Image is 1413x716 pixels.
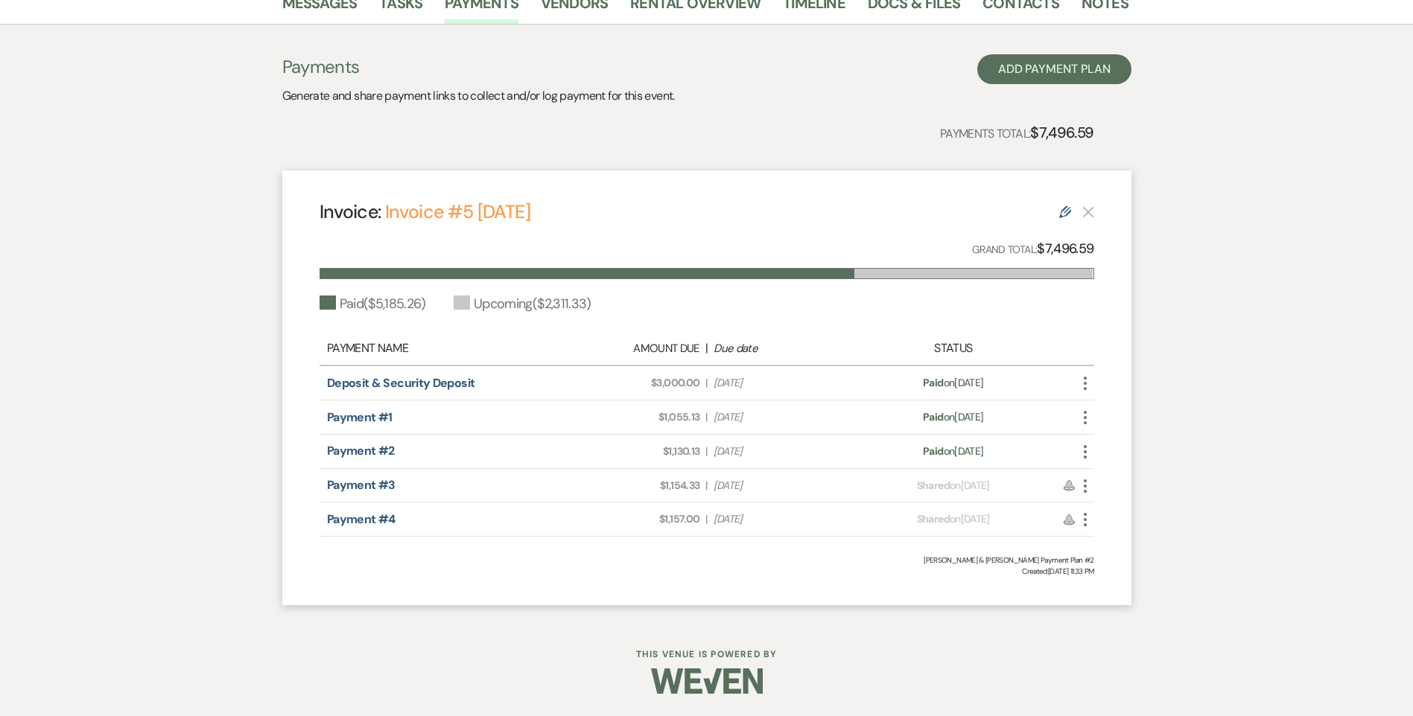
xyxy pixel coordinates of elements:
[858,375,1048,391] div: on [DATE]
[714,511,851,527] span: [DATE]
[282,54,675,80] h3: Payments
[327,511,396,527] a: Payment #4
[705,478,707,493] span: |
[320,554,1094,566] div: [PERSON_NAME] & [PERSON_NAME] Payment Plan #2
[714,444,851,459] span: [DATE]
[320,566,1094,577] span: Created: [DATE] 11:33 PM
[858,409,1048,425] div: on [DATE]
[282,86,675,106] p: Generate and share payment links to collect and/or log payment for this event.
[1030,123,1093,142] strong: $7,496.59
[705,511,707,527] span: |
[923,376,943,389] span: Paid
[858,478,1048,493] div: on [DATE]
[320,199,530,225] h4: Invoice:
[327,443,395,458] a: Payment #2
[705,375,707,391] span: |
[705,444,707,459] span: |
[940,121,1094,144] p: Payments Total:
[385,199,530,224] a: Invoice #5 [DATE]
[858,339,1048,357] div: Status
[562,340,699,357] div: Amount Due
[327,375,474,391] a: Deposit & Security Deposit
[923,410,943,423] span: Paid
[714,375,851,391] span: [DATE]
[327,339,555,357] div: Payment Name
[562,444,699,459] span: $1,130.13
[555,339,859,357] div: |
[651,655,763,707] img: Weven Logo
[562,478,699,493] span: $1,154.33
[714,340,851,357] div: Due date
[923,444,943,458] span: Paid
[320,294,425,314] div: Paid ( $5,185.26 )
[917,479,950,492] span: Shared
[858,444,1048,459] div: on [DATE]
[562,409,699,425] span: $1,055.13
[327,409,393,425] a: Payment #1
[858,511,1048,527] div: on [DATE]
[1082,205,1094,218] button: This payment plan cannot be deleted because it contains links that have been paid through Weven’s...
[972,238,1094,260] p: Grand Total:
[714,409,851,425] span: [DATE]
[705,409,707,425] span: |
[977,54,1131,84] button: Add Payment Plan
[327,477,396,493] a: Payment #3
[714,478,851,493] span: [DATE]
[562,375,699,391] span: $3,000.00
[1037,240,1093,258] strong: $7,496.59
[562,511,699,527] span: $1,157.00
[917,512,950,525] span: Shared
[454,294,591,314] div: Upcoming ( $2,311.33 )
